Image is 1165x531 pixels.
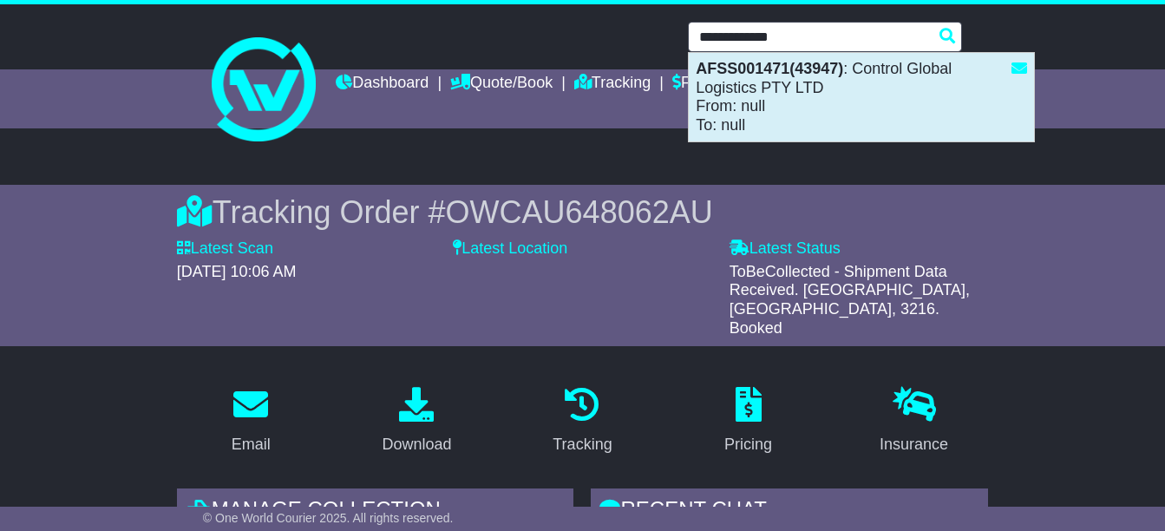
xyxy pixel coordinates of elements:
[724,433,772,456] div: Pricing
[730,263,970,337] span: ToBeCollected - Shipment Data Received. [GEOGRAPHIC_DATA], [GEOGRAPHIC_DATA], 3216. Booked
[232,433,271,456] div: Email
[696,60,843,77] strong: AFSS001471(43947)
[713,381,783,462] a: Pricing
[730,239,841,259] label: Latest Status
[336,69,429,99] a: Dashboard
[868,381,959,462] a: Insurance
[177,193,988,231] div: Tracking Order #
[446,194,713,230] span: OWCAU648062AU
[370,381,462,462] a: Download
[553,433,612,456] div: Tracking
[689,53,1034,141] div: : Control Global Logistics PTY LTD From: null To: null
[203,511,454,525] span: © One World Courier 2025. All rights reserved.
[220,381,282,462] a: Email
[574,69,651,99] a: Tracking
[382,433,451,456] div: Download
[450,69,553,99] a: Quote/Book
[541,381,623,462] a: Tracking
[177,263,297,280] span: [DATE] 10:06 AM
[453,239,567,259] label: Latest Location
[177,239,273,259] label: Latest Scan
[880,433,948,456] div: Insurance
[672,69,751,99] a: Financials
